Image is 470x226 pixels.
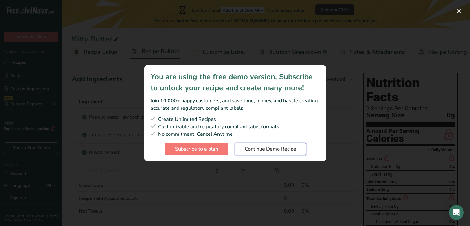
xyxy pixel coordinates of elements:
[245,145,296,153] span: Continue Demo Recipe
[151,130,320,138] div: No commitment, Cancel Anytime
[151,71,320,93] div: You are using the free demo version, Subscribe to unlock your recipe and create many more!
[151,116,320,123] div: Create Unlimited Recipes
[151,123,320,130] div: Customizable and regulatory compliant label formats
[165,143,228,155] button: Subscribe to a plan
[235,143,306,155] button: Continue Demo Recipe
[175,145,218,153] span: Subscribe to a plan
[449,205,464,220] div: Open Intercom Messenger
[151,97,320,112] div: Join 10,000+ happy customers, and save time, money, and hassle creating accurate and regulatory c...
